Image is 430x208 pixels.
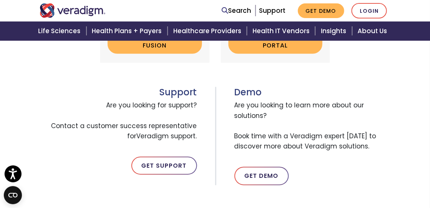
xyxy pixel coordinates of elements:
a: Support [259,6,286,15]
a: Get Demo [298,3,344,18]
h3: Support [40,87,197,98]
iframe: Drift Chat Widget [285,154,421,199]
a: Healthcare Providers [169,21,248,41]
a: Health IT Vendors [248,21,316,41]
a: Search [222,6,251,16]
a: Get Demo [234,167,289,185]
span: Are you looking for support? Contact a customer success representative for [40,98,197,145]
a: Login to Practice Fusion [108,29,202,54]
span: Veradigm support. [137,132,197,141]
button: Open CMP widget [4,186,22,204]
a: Get Support [131,157,197,175]
a: Health Plans + Payers [88,21,169,41]
a: About Us [353,21,396,41]
h3: Demo [234,87,391,98]
a: Insights [316,21,353,41]
img: Veradigm logo [40,3,106,18]
a: Life Sciences [34,21,87,41]
a: Login to Client Portal [228,29,323,54]
span: Are you looking to learn more about our solutions? Book time with a Veradigm expert [DATE] to dis... [234,98,391,155]
a: Login [351,3,387,18]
